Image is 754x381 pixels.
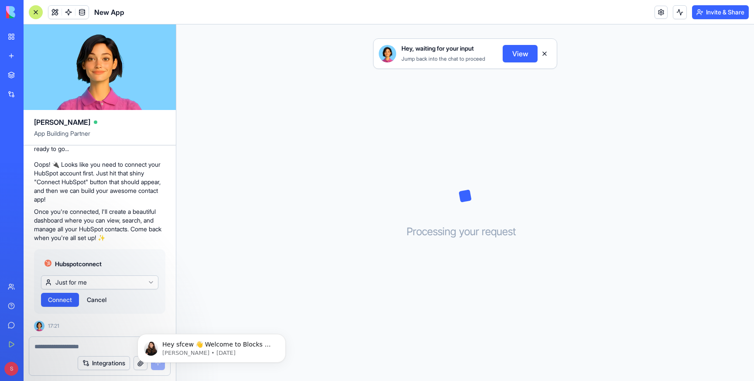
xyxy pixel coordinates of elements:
[4,362,18,376] span: S
[48,323,59,330] span: 17:21
[379,45,396,62] img: Ella_00000_wcx2te.png
[407,225,524,239] h3: Processing your request
[34,321,45,331] img: Ella_00000_wcx2te.png
[82,293,111,307] button: Cancel
[503,45,538,62] button: View
[45,260,51,267] img: hubspot
[48,295,72,304] span: Connect
[94,7,124,17] span: New App
[692,5,749,19] button: Invite & Share
[41,293,79,307] button: Connect
[401,44,474,53] span: Hey, waiting for your input
[34,117,90,127] span: [PERSON_NAME]
[34,129,165,145] span: App Building Partner
[124,316,299,377] iframe: Intercom notifications message
[34,207,165,242] p: Once you're connected, I'll create a beautiful dashboard where you can view, search, and manage a...
[34,160,165,204] p: Oops! 🔌 Looks like you need to connect your HubSpot account first. Just hit that shiny "Connect H...
[55,260,102,268] span: Hubspot connect
[401,55,485,62] span: Jump back into the chat to proceed
[6,6,60,18] img: logo
[78,356,130,370] button: Integrations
